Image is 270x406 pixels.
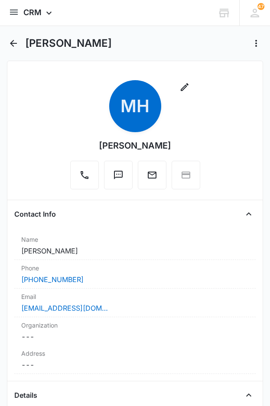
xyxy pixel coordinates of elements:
[21,274,84,285] a: [PHONE_NUMBER]
[21,263,249,273] label: Phone
[14,209,56,219] h4: Contact Info
[70,161,99,189] button: Call
[25,37,112,50] h1: [PERSON_NAME]
[14,317,256,345] div: Organization---
[21,303,108,313] a: [EMAIL_ADDRESS][DOMAIN_NAME]
[138,174,166,182] a: Email
[242,388,256,402] button: Close
[14,260,256,289] div: Phone[PHONE_NUMBER]
[21,360,249,370] dd: ---
[257,3,264,10] div: notifications count
[14,231,256,260] div: Name[PERSON_NAME]
[21,331,249,342] dd: ---
[23,8,42,17] span: CRM
[14,345,256,374] div: Address---
[99,139,171,152] div: [PERSON_NAME]
[104,161,133,189] button: Text
[249,36,263,50] button: Actions
[138,161,166,189] button: Email
[14,289,256,317] div: Email[EMAIL_ADDRESS][DOMAIN_NAME]
[21,292,249,301] label: Email
[7,36,20,50] button: Back
[109,80,161,132] span: MH
[21,246,249,256] dd: [PERSON_NAME]
[70,174,99,182] a: Call
[9,7,19,17] button: open subnavigation menu
[21,235,249,244] label: Name
[257,3,264,10] span: 47
[21,349,249,358] label: Address
[242,207,256,221] button: Close
[21,321,249,330] label: Organization
[14,390,37,400] h4: Details
[104,174,133,182] a: Text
